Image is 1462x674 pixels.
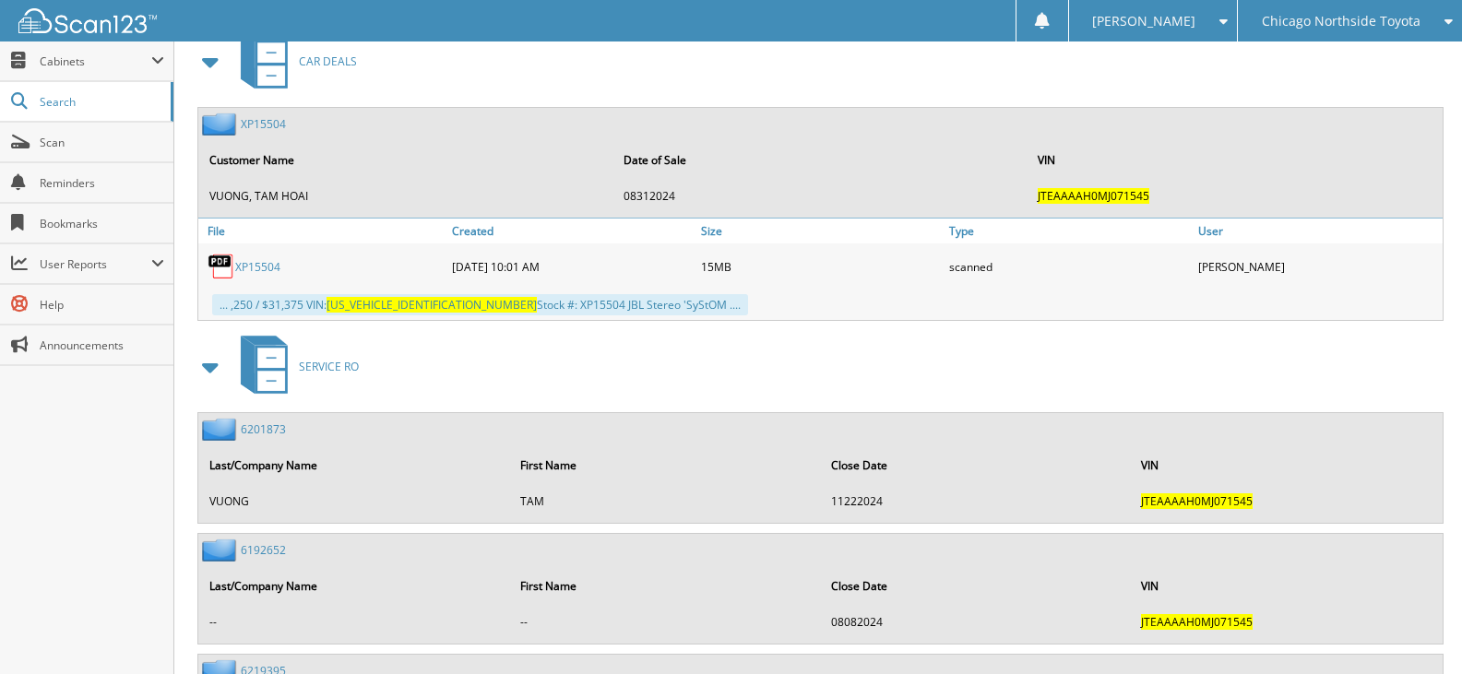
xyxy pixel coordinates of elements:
span: User Reports [40,256,151,272]
th: Last/Company Name [200,446,509,484]
img: folder2.png [202,418,241,441]
th: Customer Name [200,141,612,179]
span: J T E A A A A H 0 M J 0 7 1 5 4 5 [1038,188,1149,204]
span: J T E A A A A H 0 M J 0 7 1 5 4 5 [1141,493,1253,509]
span: S E R V I C E R O [299,359,359,374]
img: folder2.png [202,538,241,562]
td: -- [511,607,820,637]
div: scanned [945,248,1194,285]
span: Scan [40,135,164,150]
th: Last/Company Name [200,567,509,605]
a: SERVICE RO [230,330,359,403]
th: First Name [511,567,820,605]
th: VIN [1132,446,1441,484]
div: [DATE] 10:01 AM [447,248,696,285]
span: Bookmarks [40,216,164,231]
span: Search [40,94,161,110]
th: VIN [1028,141,1441,179]
a: CAR DEALS [230,25,357,98]
a: Size [696,219,945,243]
a: 6201873 [241,421,286,437]
td: T A M [511,486,820,516]
div: [PERSON_NAME] [1194,248,1443,285]
div: ... ,250 / $31,375 VIN: Stock #: XP15504 JBL Stereo 'SyStOM .... [212,294,748,315]
td: 0 8 3 1 2 0 2 4 [614,181,1027,211]
span: Reminders [40,175,164,191]
th: VIN [1132,567,1441,605]
a: XP15504 [235,259,280,275]
th: Close Date [822,567,1131,605]
a: Created [447,219,696,243]
span: [PERSON_NAME] [1092,16,1195,27]
div: 15MB [696,248,945,285]
td: V U O N G , T A M H O A I [200,181,612,211]
span: C A R D E A L S [299,53,357,69]
span: Chicago Northside Toyota [1262,16,1420,27]
a: XP15504 [241,116,286,132]
img: PDF.png [208,253,235,280]
a: Type [945,219,1194,243]
td: 0 8 0 8 2 0 2 4 [822,607,1131,637]
span: J T E A A A A H 0 M J 0 7 1 5 4 5 [1141,614,1253,630]
a: File [198,219,447,243]
span: Help [40,297,164,313]
td: 1 1 2 2 2 0 2 4 [822,486,1131,516]
img: scan123-logo-white.svg [18,8,157,33]
th: First Name [511,446,820,484]
a: User [1194,219,1443,243]
th: Date of Sale [614,141,1027,179]
a: 6192652 [241,542,286,558]
span: [US_VEHICLE_IDENTIFICATION_NUMBER] [327,297,537,313]
span: Cabinets [40,53,151,69]
td: V U O N G [200,486,509,516]
span: Announcements [40,337,164,353]
th: Close Date [822,446,1131,484]
iframe: Chat Widget [1370,585,1462,674]
td: -- [200,607,509,637]
img: folder2.png [202,112,241,136]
